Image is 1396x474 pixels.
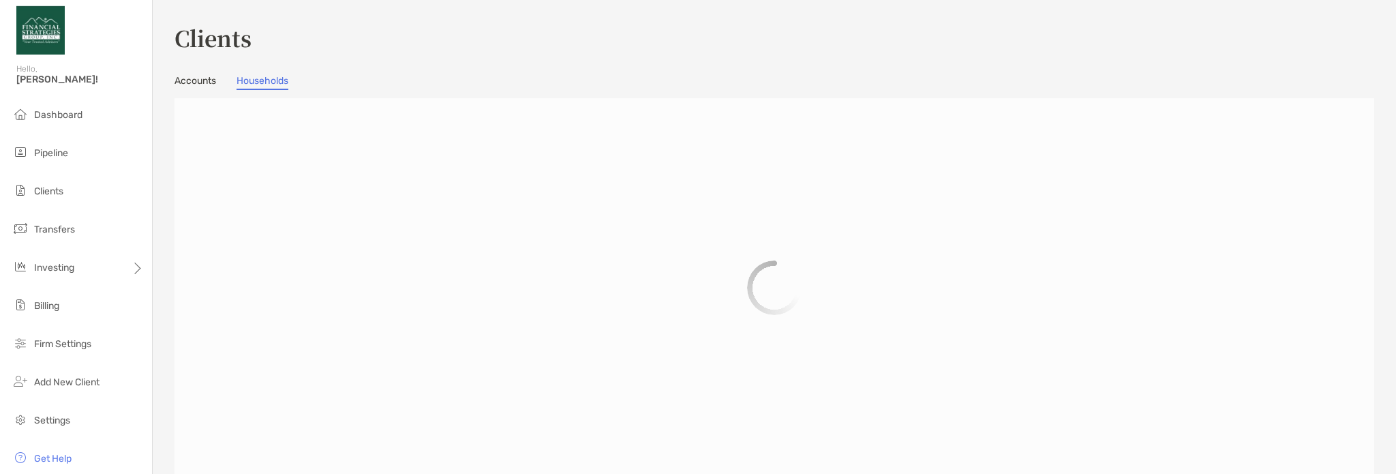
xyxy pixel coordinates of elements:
span: Clients [34,186,63,197]
img: add_new_client icon [12,373,29,389]
a: Households [237,75,288,90]
img: settings icon [12,411,29,428]
img: clients icon [12,182,29,198]
span: Investing [34,262,74,273]
img: billing icon [12,297,29,313]
img: transfers icon [12,220,29,237]
span: Billing [34,300,59,312]
img: dashboard icon [12,106,29,122]
span: Dashboard [34,109,82,121]
span: Get Help [34,453,72,464]
span: Add New Client [34,376,100,388]
span: Firm Settings [34,338,91,350]
span: Pipeline [34,147,68,159]
img: investing icon [12,258,29,275]
h3: Clients [174,22,1374,53]
img: get-help icon [12,449,29,466]
img: firm-settings icon [12,335,29,351]
img: pipeline icon [12,144,29,160]
img: Zoe Logo [16,5,65,55]
a: Accounts [174,75,216,90]
span: Transfers [34,224,75,235]
span: Settings [34,415,70,426]
span: [PERSON_NAME]! [16,74,144,85]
